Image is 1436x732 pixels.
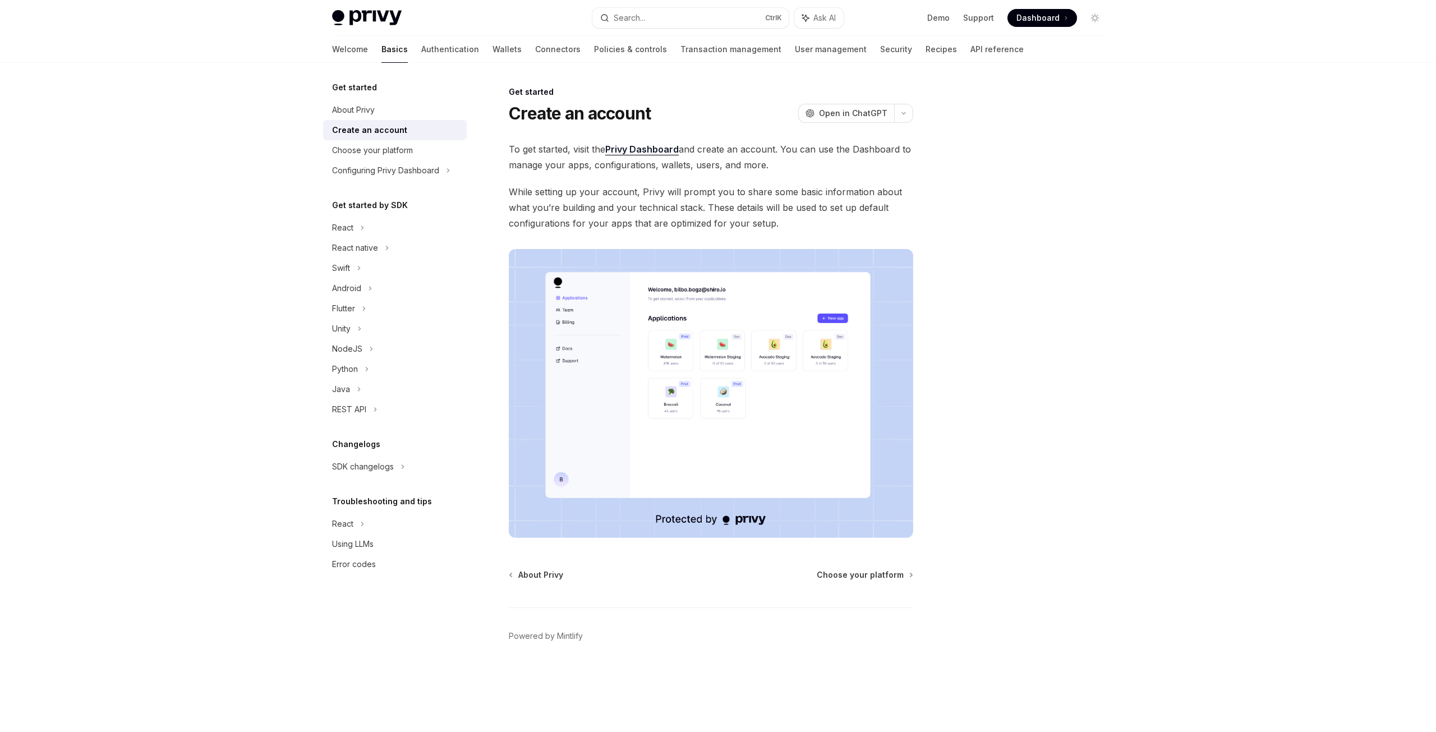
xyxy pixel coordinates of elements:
[323,140,467,160] a: Choose your platform
[817,569,912,581] a: Choose your platform
[332,241,378,255] div: React native
[332,438,380,451] h5: Changelogs
[765,13,782,22] span: Ctrl K
[592,8,789,28] button: Search...CtrlK
[332,221,353,234] div: React
[332,36,368,63] a: Welcome
[817,569,904,581] span: Choose your platform
[332,495,432,508] h5: Troubleshooting and tips
[594,36,667,63] a: Policies & controls
[323,534,467,554] a: Using LLMs
[323,120,467,140] a: Create an account
[509,103,651,123] h1: Create an account
[421,36,479,63] a: Authentication
[926,36,957,63] a: Recipes
[813,12,836,24] span: Ask AI
[332,144,413,157] div: Choose your platform
[332,322,351,335] div: Unity
[323,554,467,574] a: Error codes
[332,403,366,416] div: REST API
[510,569,563,581] a: About Privy
[332,164,439,177] div: Configuring Privy Dashboard
[509,86,913,98] div: Get started
[323,100,467,120] a: About Privy
[332,199,408,212] h5: Get started by SDK
[1007,9,1077,27] a: Dashboard
[535,36,581,63] a: Connectors
[963,12,994,24] a: Support
[614,11,645,25] div: Search...
[509,184,913,231] span: While setting up your account, Privy will prompt you to share some basic information about what y...
[1086,9,1104,27] button: Toggle dark mode
[332,460,394,473] div: SDK changelogs
[509,630,583,642] a: Powered by Mintlify
[605,144,679,155] a: Privy Dashboard
[332,342,362,356] div: NodeJS
[332,261,350,275] div: Swift
[332,537,374,551] div: Using LLMs
[332,558,376,571] div: Error codes
[332,282,361,295] div: Android
[819,108,887,119] span: Open in ChatGPT
[332,517,353,531] div: React
[332,362,358,376] div: Python
[493,36,522,63] a: Wallets
[880,36,912,63] a: Security
[794,8,844,28] button: Ask AI
[970,36,1024,63] a: API reference
[795,36,867,63] a: User management
[332,302,355,315] div: Flutter
[1016,12,1060,24] span: Dashboard
[332,81,377,94] h5: Get started
[332,10,402,26] img: light logo
[332,103,375,117] div: About Privy
[509,249,913,538] img: images/Dash.png
[680,36,781,63] a: Transaction management
[509,141,913,173] span: To get started, visit the and create an account. You can use the Dashboard to manage your apps, c...
[332,383,350,396] div: Java
[381,36,408,63] a: Basics
[927,12,950,24] a: Demo
[332,123,407,137] div: Create an account
[798,104,894,123] button: Open in ChatGPT
[518,569,563,581] span: About Privy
